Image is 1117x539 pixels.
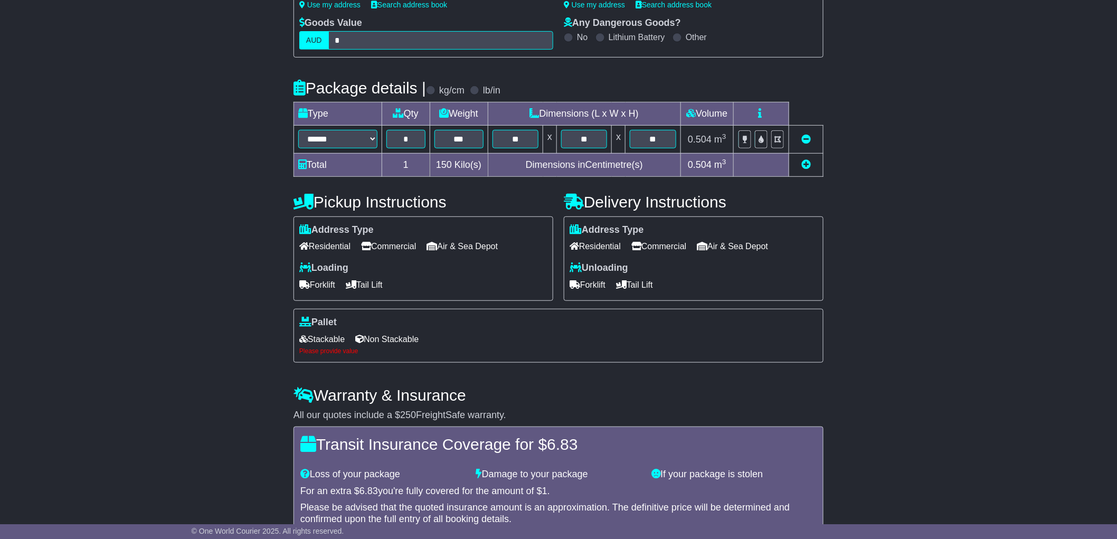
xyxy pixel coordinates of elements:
span: Air & Sea Depot [427,238,498,254]
label: Address Type [570,224,644,236]
td: Weight [430,102,488,126]
td: Volume [680,102,733,126]
div: For an extra $ you're fully covered for the amount of $ . [300,486,817,497]
span: Stackable [299,331,345,347]
span: 150 [436,159,452,170]
label: kg/cm [439,85,465,97]
label: AUD [299,31,329,50]
label: Lithium Battery [609,32,665,42]
span: Air & Sea Depot [697,238,769,254]
span: 1 [542,486,547,496]
label: Other [686,32,707,42]
div: Please provide value [299,347,818,355]
label: Loading [299,262,348,274]
td: Qty [382,102,430,126]
a: Search address book [371,1,447,9]
div: Please be advised that the quoted insurance amount is an approximation. The definitive price will... [300,502,817,525]
h4: Delivery Instructions [564,193,823,211]
span: Tail Lift [616,277,653,293]
label: Any Dangerous Goods? [564,17,681,29]
a: Search address book [636,1,712,9]
a: Use my address [299,1,361,9]
h4: Pickup Instructions [294,193,553,211]
label: Unloading [570,262,628,274]
span: Tail Lift [346,277,383,293]
td: x [543,126,557,153]
td: Total [294,153,382,176]
span: m [714,134,726,145]
div: Damage to your package [471,469,647,480]
span: Residential [299,238,351,254]
td: Dimensions in Centimetre(s) [488,153,680,176]
span: 6.83 [359,486,378,496]
sup: 3 [722,133,726,140]
label: No [577,32,588,42]
a: Remove this item [801,134,811,145]
div: Loss of your package [295,469,471,480]
h4: Transit Insurance Coverage for $ [300,436,817,453]
span: m [714,159,726,170]
label: Goods Value [299,17,362,29]
a: Use my address [564,1,625,9]
span: 250 [400,410,416,420]
h4: Warranty & Insurance [294,386,823,404]
div: If your package is stolen [646,469,822,480]
td: Type [294,102,382,126]
span: © One World Courier 2025. All rights reserved. [192,527,344,535]
span: 0.504 [688,159,712,170]
a: Add new item [801,159,811,170]
label: Address Type [299,224,374,236]
span: Forklift [299,277,335,293]
td: Kilo(s) [430,153,488,176]
td: 1 [382,153,430,176]
span: 0.504 [688,134,712,145]
label: Pallet [299,317,337,328]
span: Commercial [631,238,686,254]
div: All our quotes include a $ FreightSafe warranty. [294,410,823,421]
span: Non Stackable [355,331,419,347]
span: Residential [570,238,621,254]
label: lb/in [483,85,500,97]
h4: Package details | [294,79,426,97]
span: Forklift [570,277,605,293]
sup: 3 [722,158,726,166]
span: 6.83 [547,436,578,453]
td: x [612,126,626,153]
span: Commercial [361,238,416,254]
td: Dimensions (L x W x H) [488,102,680,126]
